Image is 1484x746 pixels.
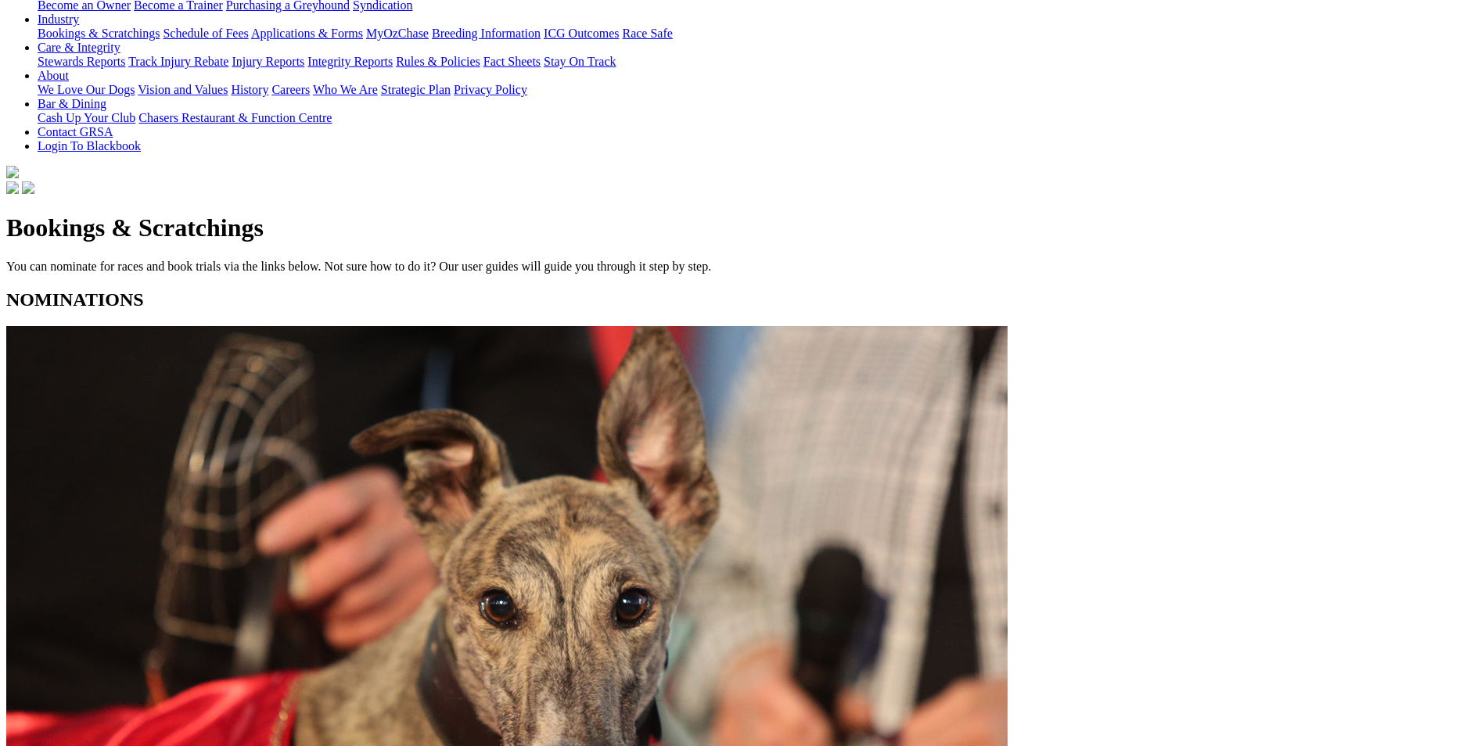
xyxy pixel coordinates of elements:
a: Contact GRSA [38,125,113,138]
a: Race Safe [622,27,672,40]
a: Bar & Dining [38,97,106,110]
a: We Love Our Dogs [38,83,135,96]
img: logo-grsa-white.png [6,166,19,178]
h1: Bookings & Scratchings [6,213,1478,242]
a: Breeding Information [432,27,541,40]
a: Care & Integrity [38,41,120,54]
a: Vision and Values [138,83,228,96]
a: Industry [38,13,79,26]
a: About [38,69,69,82]
a: MyOzChase [366,27,429,40]
a: Schedule of Fees [163,27,248,40]
a: Cash Up Your Club [38,111,135,124]
div: About [38,83,1478,97]
a: Rules & Policies [396,55,480,68]
div: Care & Integrity [38,55,1478,69]
a: Stewards Reports [38,55,125,68]
a: Injury Reports [232,55,304,68]
a: Bookings & Scratchings [38,27,160,40]
h2: NOMINATIONS [6,289,1478,310]
p: You can nominate for races and book trials via the links below. Not sure how to do it? Our user g... [6,260,1478,274]
img: twitter.svg [22,181,34,194]
a: Fact Sheets [483,55,541,68]
div: Industry [38,27,1478,41]
a: Strategic Plan [381,83,451,96]
a: Track Injury Rebate [128,55,228,68]
a: Integrity Reports [307,55,393,68]
a: ICG Outcomes [544,27,619,40]
a: Applications & Forms [251,27,363,40]
a: Login To Blackbook [38,139,141,152]
a: History [231,83,268,96]
a: Careers [271,83,310,96]
div: Bar & Dining [38,111,1478,125]
a: Stay On Track [544,55,616,68]
a: Chasers Restaurant & Function Centre [138,111,332,124]
a: Who We Are [313,83,378,96]
img: facebook.svg [6,181,19,194]
a: Privacy Policy [454,83,527,96]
